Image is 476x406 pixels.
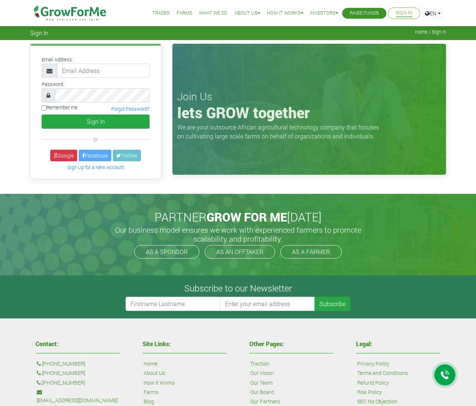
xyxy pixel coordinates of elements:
button: Subscribe [314,297,350,311]
a: Refund Policy [357,379,389,387]
h4: Legal: [356,341,440,347]
a: Privacy Policy [357,360,389,368]
p: : [37,360,119,368]
a: [PHONE_NUMBER] [42,369,85,377]
a: [PHONE_NUMBER] [42,360,85,368]
a: Traction [250,360,269,368]
a: [PHONE_NUMBER] [42,379,85,387]
a: AS A FARMER [280,245,342,259]
h4: Other Pages: [249,341,334,347]
a: Farms [144,388,159,396]
a: Our Team [250,379,272,387]
a: Google [50,150,77,161]
h4: Site Links: [142,341,227,347]
a: Our Partners [250,397,280,406]
h4: Subscribe to our Newsletter [9,283,467,294]
label: Email Address: [42,56,73,63]
div: or [42,135,150,144]
span: Sign In [30,29,48,36]
p: : [37,369,119,377]
input: Remember me [42,106,46,110]
a: Our Vision [250,369,274,377]
a: AS A SPONSOR [134,245,199,259]
a: Terms and Conditions [357,369,408,377]
a: AS AN OFFTAKER [205,245,275,259]
a: Raise Funds [350,9,379,17]
a: Risk Policy [357,388,382,396]
h1: lets GROW together [177,104,441,122]
a: Sign Up for a New Account [67,164,124,170]
span: GROW FOR ME [207,209,287,225]
h3: Join Us [177,90,441,103]
a: Home [144,360,157,368]
a: Trades [152,9,170,17]
a: How it Works [267,9,303,17]
a: Sign In [396,9,412,17]
a: SEC No Objection [357,397,397,406]
a: EN [422,7,444,19]
p: : [37,388,119,405]
input: Email Address [57,64,150,78]
label: Password: [42,81,64,88]
a: [EMAIL_ADDRESS][DOMAIN_NAME] [37,396,118,405]
h4: Contact: [36,341,120,347]
p: : [37,379,119,387]
button: Sign In [42,115,150,129]
h5: Our business model ensures we work with experienced farmers to promote scalability and profitabil... [107,225,369,243]
a: About Us [234,9,260,17]
a: Investors [310,9,338,17]
a: Blog [144,397,154,406]
a: Farms [177,9,192,17]
p: We are your outsource African agricultural technology company that focuses on cultivating large s... [177,123,383,141]
input: Firstname Lastname [126,297,221,311]
input: Enter your email address [220,297,315,311]
a: What We Do [199,9,228,17]
a: Forgot Password? [111,106,150,112]
a: About Us [144,369,165,377]
h2: PARTNER [DATE] [33,210,443,224]
a: How it Works [144,379,175,387]
a: Our Board [250,388,274,396]
label: Remember me [42,104,78,111]
span: Home / Sign In [415,29,446,35]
